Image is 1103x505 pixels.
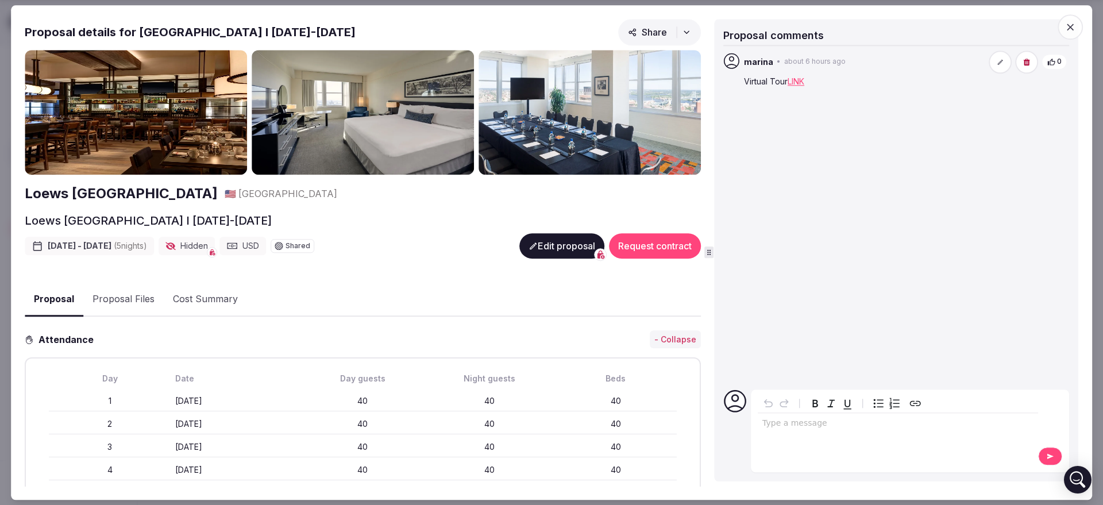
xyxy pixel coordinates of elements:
[744,76,1067,87] p: Virtual Tour
[555,395,677,407] div: 40
[49,418,171,430] div: 2
[25,50,247,175] img: Gallery photo 1
[49,441,171,453] div: 3
[175,441,297,453] div: [DATE]
[1042,55,1067,70] button: 0
[175,464,297,476] div: [DATE]
[429,418,550,430] div: 40
[628,26,667,38] span: Share
[788,76,804,86] a: LINK
[555,464,677,476] div: 40
[302,418,424,430] div: 40
[777,57,781,67] span: •
[302,464,424,476] div: 40
[83,283,164,317] button: Proposal Files
[479,50,701,175] img: Gallery photo 3
[159,237,215,255] div: Hidden
[618,19,701,45] button: Share
[807,395,823,411] button: Bold
[784,57,846,67] span: about 6 hours ago
[429,373,550,384] div: Night guests
[302,441,424,453] div: 40
[219,237,266,255] div: USD
[225,187,236,200] button: 🇺🇸
[175,395,297,407] div: [DATE]
[114,241,147,250] span: ( 5 night s )
[302,373,424,384] div: Day guests
[870,395,903,411] div: toggle group
[744,56,773,68] span: marina
[286,242,310,249] span: Shared
[1064,466,1092,494] div: Open Intercom Messenger
[49,373,171,384] div: Day
[225,188,236,199] span: 🇺🇸
[886,395,903,411] button: Numbered list
[238,187,337,200] span: [GEOGRAPHIC_DATA]
[25,24,356,40] h2: Proposal details for [GEOGRAPHIC_DATA] I [DATE]-[DATE]
[175,418,297,430] div: [DATE]
[723,29,824,41] span: Proposal comments
[555,418,677,430] div: 40
[429,395,550,407] div: 40
[1057,57,1062,67] span: 0
[823,395,839,411] button: Italic
[650,330,701,349] button: - Collapse
[870,395,886,411] button: Bulleted list
[839,395,855,411] button: Underline
[252,50,474,175] img: Gallery photo 2
[49,464,171,476] div: 4
[175,373,297,384] div: Date
[34,333,103,346] h3: Attendance
[429,441,550,453] div: 40
[519,233,604,259] button: Edit proposal
[609,233,701,259] button: Request contract
[555,441,677,453] div: 40
[25,213,272,229] h2: Loews [GEOGRAPHIC_DATA] I [DATE]-[DATE]
[429,464,550,476] div: 40
[48,240,147,252] span: [DATE] - [DATE]
[907,395,923,411] button: Create link
[164,283,247,317] button: Cost Summary
[25,184,218,203] a: Loews [GEOGRAPHIC_DATA]
[758,413,1038,436] div: editable markdown
[25,283,83,317] button: Proposal
[555,373,677,384] div: Beds
[49,395,171,407] div: 1
[302,395,424,407] div: 40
